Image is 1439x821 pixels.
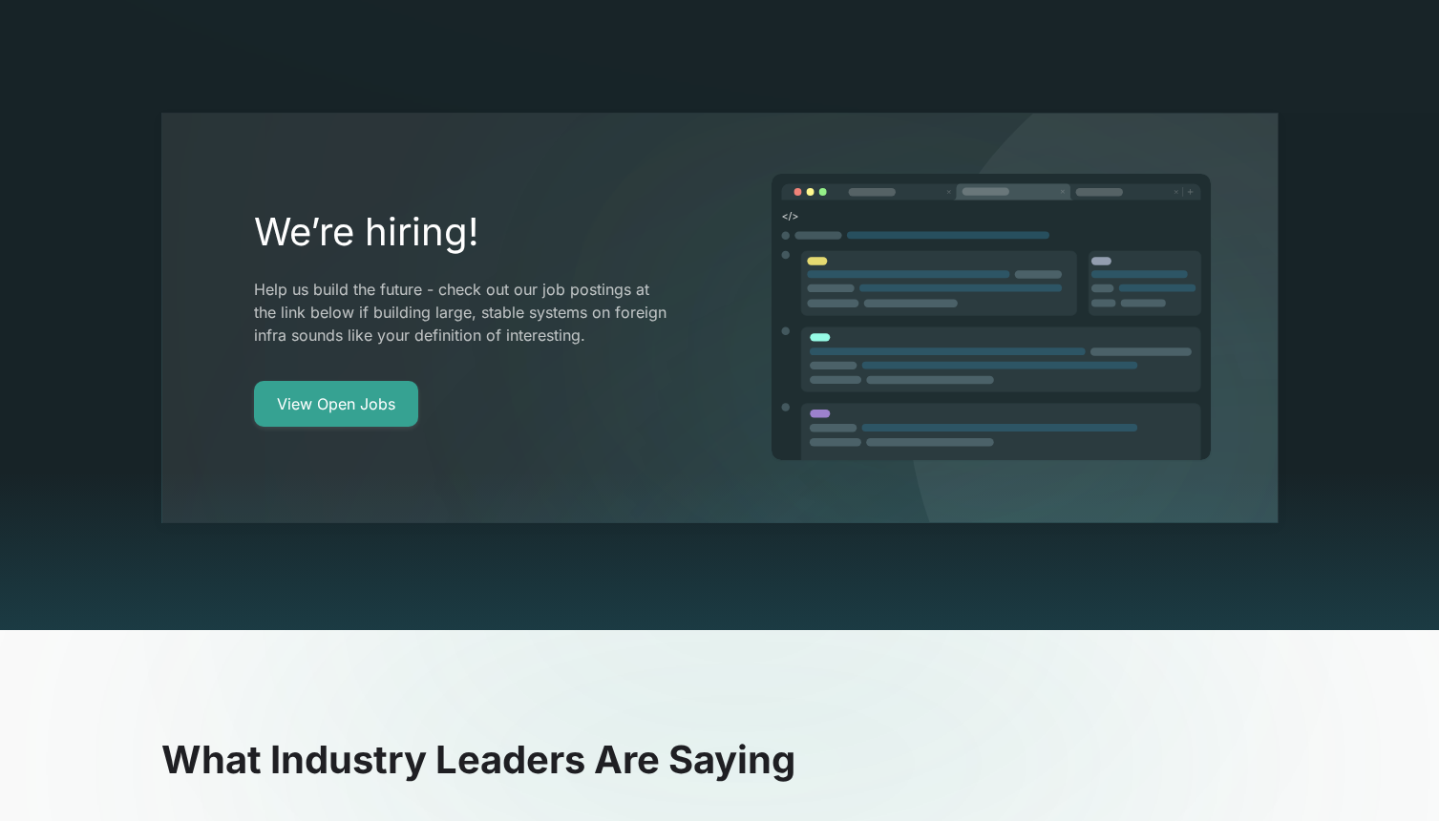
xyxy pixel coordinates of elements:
h2: We’re hiring! [254,209,672,255]
h2: What Industry Leaders Are Saying [161,737,1279,783]
p: Help us build the future - check out our job postings at the link below if building large, stable... [254,278,672,347]
iframe: Chat Widget [1344,729,1439,821]
a: View Open Jobs [254,381,418,427]
img: image [770,173,1213,463]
